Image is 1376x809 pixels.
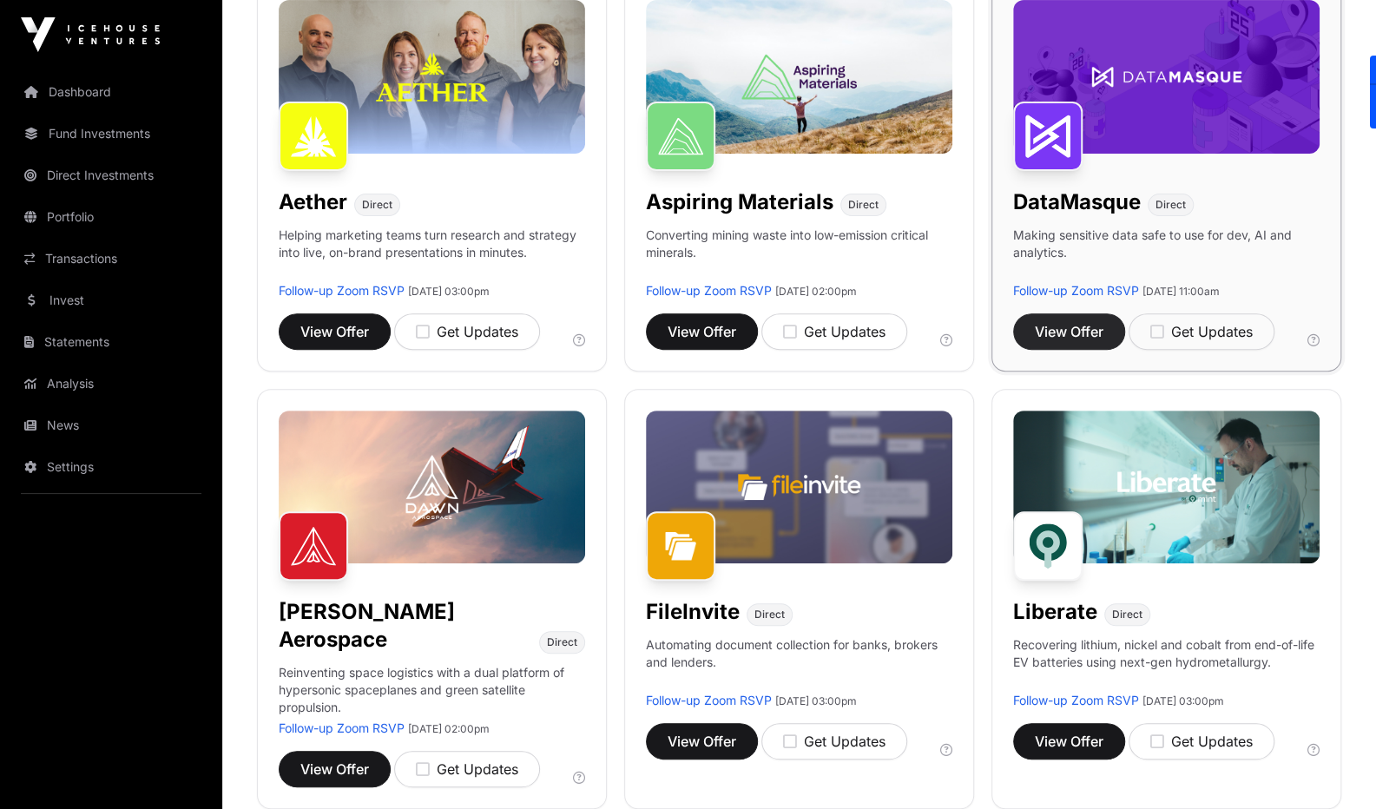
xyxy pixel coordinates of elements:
[775,694,857,707] span: [DATE] 03:00pm
[14,281,208,319] a: Invest
[1013,188,1141,216] h1: DataMasque
[1142,694,1224,707] span: [DATE] 03:00pm
[279,751,391,787] button: View Offer
[1035,731,1103,752] span: View Offer
[646,511,715,581] img: FileInvite
[300,759,369,779] span: View Offer
[14,115,208,153] a: Fund Investments
[408,722,490,735] span: [DATE] 02:00pm
[646,227,952,282] p: Converting mining waste into low-emission critical minerals.
[646,598,740,626] h1: FileInvite
[1013,313,1125,350] button: View Offer
[1013,693,1139,707] a: Follow-up Zoom RSVP
[279,598,532,654] h1: [PERSON_NAME] Aerospace
[279,188,347,216] h1: Aether
[783,321,886,342] div: Get Updates
[1129,723,1274,760] button: Get Updates
[1013,723,1125,760] button: View Offer
[416,321,518,342] div: Get Updates
[668,731,736,752] span: View Offer
[848,198,879,212] span: Direct
[14,365,208,403] a: Analysis
[1142,285,1220,298] span: [DATE] 11:00am
[279,313,391,350] button: View Offer
[646,283,772,298] a: Follow-up Zoom RSVP
[1289,726,1376,809] iframe: Chat Widget
[646,188,833,216] h1: Aspiring Materials
[1013,511,1083,581] img: Liberate
[14,448,208,486] a: Settings
[754,608,785,622] span: Direct
[1155,198,1186,212] span: Direct
[14,240,208,278] a: Transactions
[646,313,758,350] button: View Offer
[279,720,405,735] a: Follow-up Zoom RSVP
[14,406,208,444] a: News
[783,731,886,752] div: Get Updates
[646,636,952,692] p: Automating document collection for banks, brokers and lenders.
[14,73,208,111] a: Dashboard
[1013,636,1320,692] p: Recovering lithium, nickel and cobalt from end-of-life EV batteries using next-gen hydrometallurgy.
[279,102,348,171] img: Aether
[14,323,208,361] a: Statements
[300,321,369,342] span: View Offer
[416,759,518,779] div: Get Updates
[1013,227,1320,282] p: Making sensitive data safe to use for dev, AI and analytics.
[668,321,736,342] span: View Offer
[279,511,348,581] img: Dawn Aerospace
[279,664,585,720] p: Reinventing space logistics with a dual platform of hypersonic spaceplanes and green satellite pr...
[1013,102,1083,171] img: DataMasque
[646,693,772,707] a: Follow-up Zoom RSVP
[646,723,758,760] button: View Offer
[279,411,585,564] img: Dawn-Banner.jpg
[279,227,585,282] p: Helping marketing teams turn research and strategy into live, on-brand presentations in minutes.
[394,313,540,350] button: Get Updates
[761,313,907,350] button: Get Updates
[761,723,907,760] button: Get Updates
[1035,321,1103,342] span: View Offer
[1013,283,1139,298] a: Follow-up Zoom RSVP
[14,198,208,236] a: Portfolio
[646,102,715,171] img: Aspiring Materials
[408,285,490,298] span: [DATE] 03:00pm
[1150,731,1253,752] div: Get Updates
[1112,608,1142,622] span: Direct
[362,198,392,212] span: Direct
[1013,411,1320,564] img: Liberate-Banner.jpg
[1129,313,1274,350] button: Get Updates
[547,635,577,649] span: Direct
[1150,321,1253,342] div: Get Updates
[21,17,160,52] img: Icehouse Ventures Logo
[279,283,405,298] a: Follow-up Zoom RSVP
[394,751,540,787] button: Get Updates
[1013,598,1097,626] h1: Liberate
[775,285,857,298] span: [DATE] 02:00pm
[14,156,208,194] a: Direct Investments
[646,411,952,564] img: File-Invite-Banner.jpg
